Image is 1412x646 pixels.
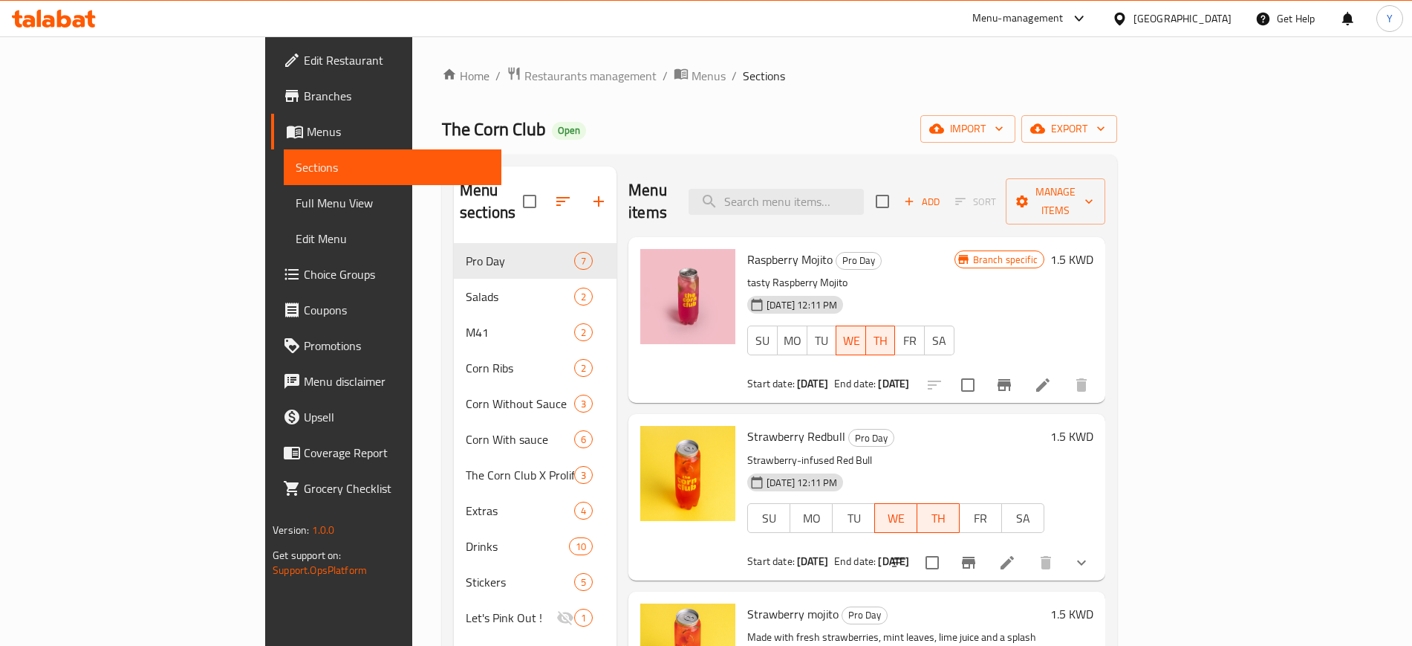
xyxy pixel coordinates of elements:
[574,288,593,306] div: items
[640,426,735,521] img: Strawberry Redbull
[304,87,489,105] span: Branches
[271,292,501,328] a: Coupons
[284,149,501,185] a: Sections
[284,185,501,221] a: Full Menu View
[754,508,784,529] span: SU
[1034,376,1052,394] a: Edit menu item
[574,430,593,448] div: items
[575,254,592,268] span: 7
[304,301,489,319] span: Coupons
[878,374,909,393] b: [DATE]
[747,451,1044,470] p: Strawberry-infused Red Bull
[575,575,592,590] span: 5
[932,120,1003,138] span: import
[849,430,894,447] span: Pro Day
[304,265,489,283] span: Choice Groups
[898,190,946,213] button: Add
[575,361,592,375] span: 2
[836,252,882,270] div: Pro Day
[790,503,833,533] button: MO
[545,184,581,219] span: Sort sections
[454,529,616,564] div: Drinks10
[466,359,574,377] div: Corn Ribs
[454,457,616,493] div: The Corn Club X Prolife3
[466,395,574,413] span: Corn Without Sauce
[747,503,790,533] button: SU
[1133,10,1232,27] div: [GEOGRAPHIC_DATA]
[946,190,1006,213] span: Select section first
[466,502,574,520] span: Extras
[454,237,616,642] nav: Menu sections
[466,430,574,448] span: Corn With sauce
[878,552,909,571] b: [DATE]
[454,564,616,600] div: Stickers5
[894,326,925,355] button: FR
[556,609,574,627] svg: Inactive section
[575,433,592,447] span: 6
[898,190,946,213] span: Add item
[296,158,489,176] span: Sections
[1050,426,1093,447] h6: 1.5 KWD
[575,611,592,625] span: 1
[273,520,309,540] span: Version:
[271,114,501,149] a: Menus
[923,508,954,529] span: TH
[273,561,367,580] a: Support.OpsPlatform
[574,395,593,413] div: items
[514,186,545,217] span: Select all sections
[842,330,860,352] span: WE
[575,504,592,518] span: 4
[454,493,616,529] div: Extras4
[743,67,785,85] span: Sections
[902,193,942,210] span: Add
[1064,545,1099,581] button: show more
[271,399,501,435] a: Upsell
[872,330,890,352] span: TH
[581,184,616,219] button: Add section
[836,326,866,355] button: WE
[466,466,574,484] span: The Corn Club X Prolife
[967,253,1044,267] span: Branch specific
[304,479,489,497] span: Grocery Checklist
[296,230,489,248] span: Edit Menu
[570,540,592,554] span: 10
[575,397,592,411] span: 3
[454,600,616,636] div: Let's Pink Out !1
[574,359,593,377] div: items
[466,323,574,341] span: M41
[839,508,869,529] span: TU
[1387,10,1393,27] span: Y
[986,367,1022,403] button: Branch-specific-item
[881,545,917,581] button: sort-choices
[1073,554,1090,572] svg: Show Choices
[842,607,888,624] div: Pro Day
[761,476,843,490] span: [DATE] 12:11 PM
[1050,249,1093,270] h6: 1.5 KWD
[466,573,574,591] span: Stickers
[574,466,593,484] div: items
[747,274,954,292] p: tasty Raspberry Mojito
[524,67,657,85] span: Restaurants management
[867,186,898,217] span: Select section
[304,51,489,69] span: Edit Restaurant
[747,425,845,448] span: Strawberry Redbull
[747,552,795,571] span: Start date:
[442,66,1117,85] nav: breadcrumb
[466,252,574,270] span: Pro Day
[575,326,592,340] span: 2
[842,607,887,624] span: Pro Day
[454,279,616,314] div: Salads2
[304,408,489,426] span: Upsell
[663,67,668,85] li: /
[1064,367,1099,403] button: delete
[881,508,911,529] span: WE
[1006,178,1105,225] button: Manage items
[952,369,983,401] span: Select to update
[574,323,593,341] div: items
[442,112,546,146] span: The Corn Club
[640,249,735,344] img: Raspberry Mojito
